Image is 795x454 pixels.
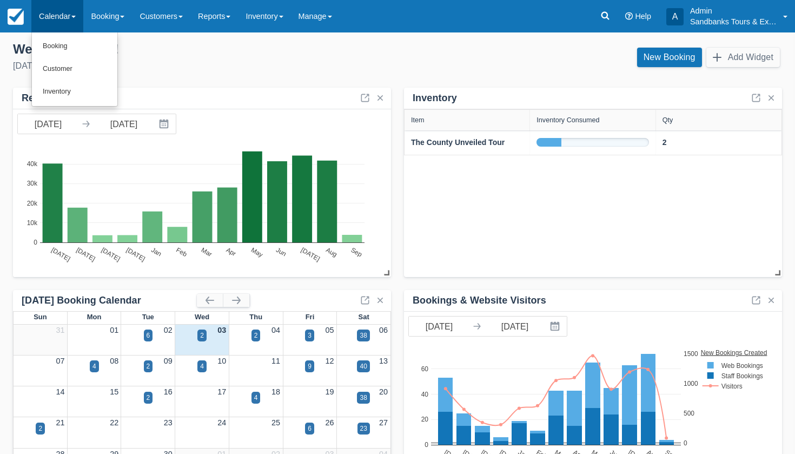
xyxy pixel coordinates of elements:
a: 10 [217,357,226,365]
a: 14 [56,387,65,396]
span: Thu [249,313,262,321]
a: Booking [32,35,117,58]
div: 38 [360,393,367,403]
button: Interact with the calendar and add the check-in date for your trip. [154,114,176,134]
a: 24 [217,418,226,427]
input: End Date [485,317,545,336]
input: Start Date [409,317,469,336]
span: Sun [34,313,47,321]
div: 9 [308,361,312,371]
a: 06 [379,326,388,334]
a: 12 [325,357,334,365]
span: Sat [359,313,369,321]
a: 23 [164,418,173,427]
a: 11 [271,357,280,365]
a: The County Unveiled Tour [411,137,505,148]
div: 4 [254,393,258,403]
div: 2 [38,424,42,433]
div: 23 [360,424,367,433]
div: 6 [308,424,312,433]
a: 04 [271,326,280,334]
span: Mon [87,313,102,321]
div: Bookings & Website Visitors [413,294,546,307]
a: New Booking [637,48,702,67]
a: 26 [325,418,334,427]
a: 16 [164,387,173,396]
a: 07 [56,357,65,365]
input: Start Date [18,114,78,134]
a: 17 [217,387,226,396]
div: [DATE] [13,60,389,73]
i: Help [625,12,633,20]
a: 18 [271,387,280,396]
ul: Calendar [31,32,118,107]
a: 2 [662,137,667,148]
div: Qty [662,116,673,124]
strong: 2 [662,138,667,147]
span: Help [635,12,651,21]
div: 4 [200,361,204,371]
span: Wed [195,313,209,321]
a: 03 [217,326,226,334]
span: Fri [306,313,315,321]
div: 2 [147,361,150,371]
a: 19 [325,387,334,396]
div: 2 [254,331,258,340]
div: Revenue by Month [22,92,109,104]
a: 15 [110,387,118,396]
strong: The County Unveiled Tour [411,138,505,147]
div: [DATE] Booking Calendar [22,294,197,307]
div: A [666,8,684,25]
button: Add Widget [706,48,780,67]
text: New Bookings Created [700,348,767,356]
span: Tue [142,313,154,321]
a: 13 [379,357,388,365]
div: Inventory [413,92,457,104]
div: Welcome , Admin ! [13,41,389,57]
p: Sandbanks Tours & Experiences [690,16,777,27]
a: 31 [56,326,65,334]
div: 6 [147,331,150,340]
a: 27 [379,418,388,427]
a: Inventory [32,81,117,103]
a: 21 [56,418,65,427]
div: Item [411,116,425,124]
a: 02 [164,326,173,334]
a: 01 [110,326,118,334]
a: 09 [164,357,173,365]
a: 20 [379,387,388,396]
a: 05 [325,326,334,334]
div: 2 [147,393,150,403]
div: 40 [360,361,367,371]
p: Admin [690,5,777,16]
div: 38 [360,331,367,340]
input: End Date [94,114,154,134]
a: Customer [32,58,117,81]
div: 4 [92,361,96,371]
div: 3 [308,331,312,340]
button: Interact with the calendar and add the check-in date for your trip. [545,317,567,336]
img: checkfront-main-nav-mini-logo.png [8,9,24,25]
a: 08 [110,357,118,365]
a: 22 [110,418,118,427]
div: Inventory Consumed [536,116,599,124]
div: 2 [200,331,204,340]
a: 25 [271,418,280,427]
